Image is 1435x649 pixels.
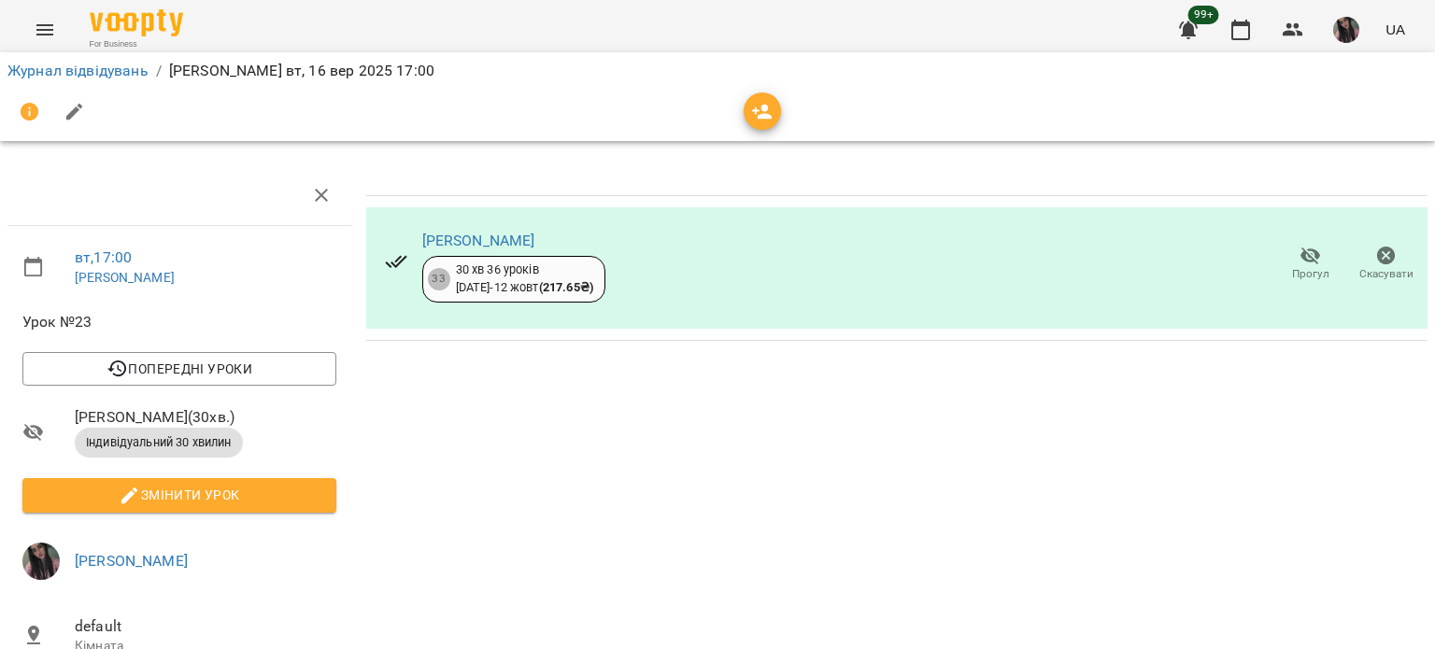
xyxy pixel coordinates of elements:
[75,406,336,429] span: [PERSON_NAME] ( 30 хв. )
[169,60,434,82] p: [PERSON_NAME] вт, 16 вер 2025 17:00
[1272,238,1348,290] button: Прогул
[7,60,1428,82] nav: breadcrumb
[22,352,336,386] button: Попередні уроки
[22,7,67,52] button: Menu
[90,9,183,36] img: Voopty Logo
[22,311,336,333] span: Урок №23
[1188,6,1219,24] span: 99+
[22,543,60,580] img: 56914cf74e87d0f48a8d1ea6ffe70007.jpg
[1333,17,1359,43] img: 56914cf74e87d0f48a8d1ea6ffe70007.jpg
[1385,20,1405,39] span: UA
[22,478,336,512] button: Змінити урок
[75,615,336,638] span: default
[37,484,321,506] span: Змінити урок
[75,270,175,285] a: [PERSON_NAME]
[456,261,593,296] div: 30 хв 36 уроків [DATE] - 12 жовт
[1378,12,1413,47] button: UA
[75,552,188,570] a: [PERSON_NAME]
[428,268,450,290] div: 33
[90,38,183,50] span: For Business
[75,248,132,266] a: вт , 17:00
[7,62,149,79] a: Журнал відвідувань
[37,358,321,380] span: Попередні уроки
[539,280,593,294] b: ( 217.65 ₴ )
[1348,238,1424,290] button: Скасувати
[1359,266,1414,282] span: Скасувати
[75,434,243,451] span: Індивідуальний 30 хвилин
[156,60,162,82] li: /
[1292,266,1329,282] span: Прогул
[422,232,535,249] a: [PERSON_NAME]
